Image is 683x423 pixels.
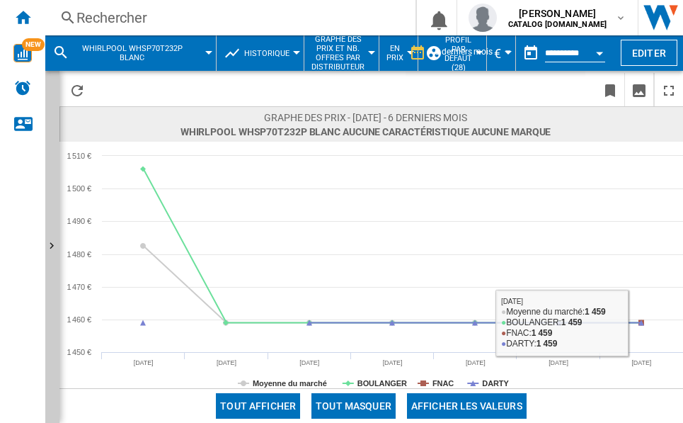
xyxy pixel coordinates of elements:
[299,359,319,366] tspan: [DATE]
[67,348,91,356] tspan: 1 450 €
[224,35,297,71] div: Historique
[45,71,59,423] button: Afficher
[466,359,486,366] tspan: [DATE]
[386,44,403,62] span: En prix
[180,111,551,125] span: Graphe des prix - [DATE] - 6 derniers mois
[386,35,411,71] button: En prix
[517,39,545,67] button: md-calendar
[63,73,91,106] button: Recharger
[244,35,297,71] button: Historique
[549,359,568,366] tspan: [DATE]
[67,283,91,291] tspan: 1 470 €
[508,6,607,21] span: [PERSON_NAME]
[216,393,300,419] button: Tout afficher
[76,8,379,28] div: Rechercher
[75,44,189,62] span: WHIRLPOOL WHSP70T232P BLANC
[134,359,154,366] tspan: [DATE]
[253,379,327,388] tspan: Moyenne du marché
[596,73,624,106] button: Créer un favoris
[621,40,677,66] button: Editer
[655,73,683,106] button: Plein écran
[432,379,454,388] tspan: FNAC
[311,393,396,419] button: Tout masquer
[469,4,497,32] img: profile.jpg
[433,42,517,65] md-select: REPORTS.WIZARD.STEPS.REPORT.STEPS.REPORT_OPTIONS.PERIOD: 6 derniers mois
[631,359,651,366] tspan: [DATE]
[244,49,289,58] span: Historique
[14,79,31,96] img: alerts-logo.svg
[435,47,493,57] div: 6 derniers mois
[383,359,403,366] tspan: [DATE]
[67,184,91,193] tspan: 1 500 €
[444,35,479,71] button: Profil par défaut (28)
[180,125,551,139] span: WHIRLPOOL WHSP70T232P BLANC Aucune caractéristique Aucune marque
[13,44,32,62] img: wise-card.svg
[487,35,516,71] md-menu: Currency
[494,35,508,71] button: €
[407,393,527,419] button: Afficher les valeurs
[625,73,653,106] button: Télécharger en image
[508,20,607,29] b: CATALOG [DOMAIN_NAME]
[444,35,472,72] span: Profil par défaut (28)
[75,35,203,71] button: WHIRLPOOL WHSP70T232P BLANC
[311,35,365,72] span: Graphe des prix et nb. offres par distributeur
[357,379,407,388] tspan: BOULANGER
[67,217,91,225] tspan: 1 490 €
[67,315,91,324] tspan: 1 460 €
[22,38,45,51] span: NEW
[217,359,236,366] tspan: [DATE]
[425,35,479,71] div: Profil par défaut (28)
[52,35,209,71] div: WHIRLPOOL WHSP70T232P BLANC
[482,379,509,388] tspan: DARTY
[311,35,372,71] button: Graphe des prix et nb. offres par distributeur
[587,38,612,64] button: Open calendar
[67,250,91,259] tspan: 1 480 €
[67,152,91,160] tspan: 1 510 €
